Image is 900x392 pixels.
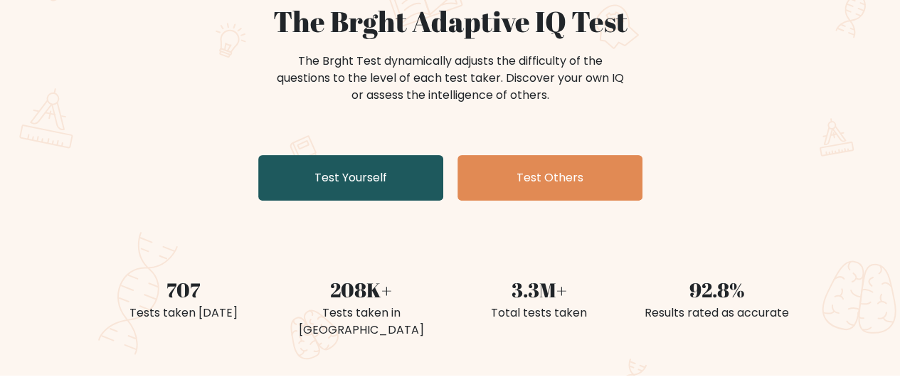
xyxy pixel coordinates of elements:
[459,275,620,304] div: 3.3M+
[272,53,628,104] div: The Brght Test dynamically adjusts the difficulty of the questions to the level of each test take...
[637,275,798,304] div: 92.8%
[281,275,442,304] div: 208K+
[281,304,442,339] div: Tests taken in [GEOGRAPHIC_DATA]
[457,155,642,201] a: Test Others
[258,155,443,201] a: Test Yourself
[103,304,264,322] div: Tests taken [DATE]
[459,304,620,322] div: Total tests taken
[103,275,264,304] div: 707
[103,4,798,38] h1: The Brght Adaptive IQ Test
[637,304,798,322] div: Results rated as accurate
